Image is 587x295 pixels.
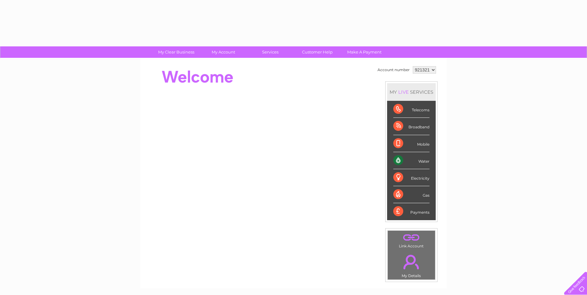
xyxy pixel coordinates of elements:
div: Water [393,152,429,169]
div: MY SERVICES [387,83,436,101]
div: Broadband [393,118,429,135]
td: Link Account [387,230,435,250]
td: Account number [376,65,411,75]
a: My Clear Business [151,46,202,58]
div: LIVE [397,89,410,95]
a: . [389,251,434,273]
div: Telecoms [393,101,429,118]
a: Services [245,46,296,58]
div: Mobile [393,135,429,152]
div: Payments [393,203,429,220]
a: Customer Help [292,46,343,58]
a: . [389,232,434,243]
div: Electricity [393,169,429,186]
a: Make A Payment [339,46,390,58]
div: Gas [393,186,429,203]
a: My Account [198,46,249,58]
td: My Details [387,250,435,280]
